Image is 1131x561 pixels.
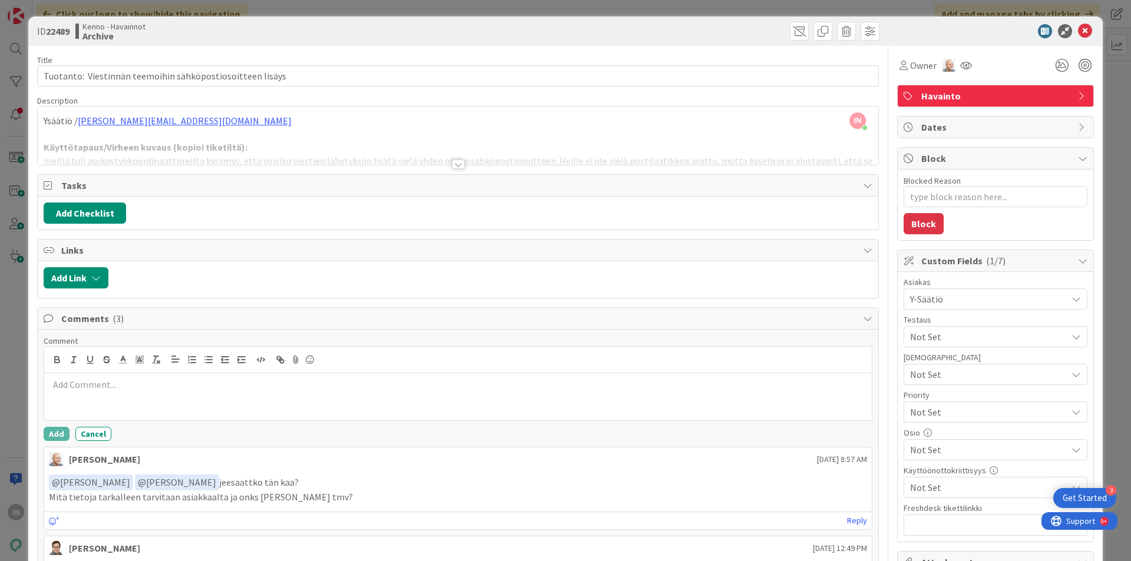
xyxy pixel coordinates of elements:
div: [DEMOGRAPHIC_DATA] [904,353,1087,361]
span: IN [849,112,866,129]
span: [DATE] 8:57 AM [817,453,867,466]
label: Title [37,55,52,65]
span: Y-Säätiö [910,292,1067,306]
span: Comments [61,311,857,326]
input: type card name here... [37,65,879,87]
div: Get Started [1063,492,1107,504]
div: Freshdesk tikettilinkki [904,504,1087,512]
span: [PERSON_NAME] [138,476,216,488]
span: @ [52,476,60,488]
div: 3 [1106,485,1116,496]
span: Not Set [910,404,1061,420]
div: 9+ [59,5,65,14]
img: SM [49,541,63,555]
button: Add [44,427,70,441]
img: NG [49,452,63,466]
p: Ysäätiö / [44,114,872,128]
span: Dates [921,120,1072,134]
span: Not Set [910,480,1067,494]
b: Archive [82,31,145,41]
button: Add Link [44,267,108,288]
a: [PERSON_NAME][EMAIL_ADDRESS][DOMAIN_NAME] [78,115,292,127]
span: Comment [44,336,78,346]
span: [PERSON_NAME] [52,476,130,488]
div: [PERSON_NAME] [69,452,140,466]
span: Support [25,2,54,16]
span: ID [37,24,70,38]
b: 22489 [46,25,70,37]
button: Cancel [75,427,111,441]
span: @ [138,476,146,488]
div: Asiakas [904,278,1087,286]
p: Mitä tietoja tarkalleen tarvitaan asiakkaalta ja onks [PERSON_NAME] tmv? [49,490,867,504]
div: Open Get Started checklist, remaining modules: 3 [1053,488,1116,508]
span: Block [921,151,1072,165]
span: Description [37,95,78,106]
button: Add Checklist [44,203,126,224]
span: Havainto [921,89,1072,103]
span: Links [61,243,857,257]
img: NG [943,59,955,72]
span: Tasks [61,178,857,192]
p: jeesaattko tän kaa? [49,474,867,490]
span: ( 3 ) [113,313,124,324]
span: Owner [910,58,937,72]
button: Block [904,213,944,234]
div: Testaus [904,316,1087,324]
a: Reply [847,513,867,528]
div: Käyttöönottokriittisyys [904,466,1087,474]
span: ( 1/7 ) [986,255,1006,267]
div: [PERSON_NAME] [69,541,140,555]
div: Priority [904,391,1087,399]
label: Blocked Reason [904,175,961,186]
span: Not Set [910,443,1067,457]
span: Not Set [910,330,1067,344]
span: Custom Fields [921,254,1072,268]
span: [DATE] 12:49 PM [813,542,867,555]
span: Not Set [910,367,1067,381]
span: Kenno - Havainnot [82,22,145,31]
div: Osio [904,429,1087,437]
